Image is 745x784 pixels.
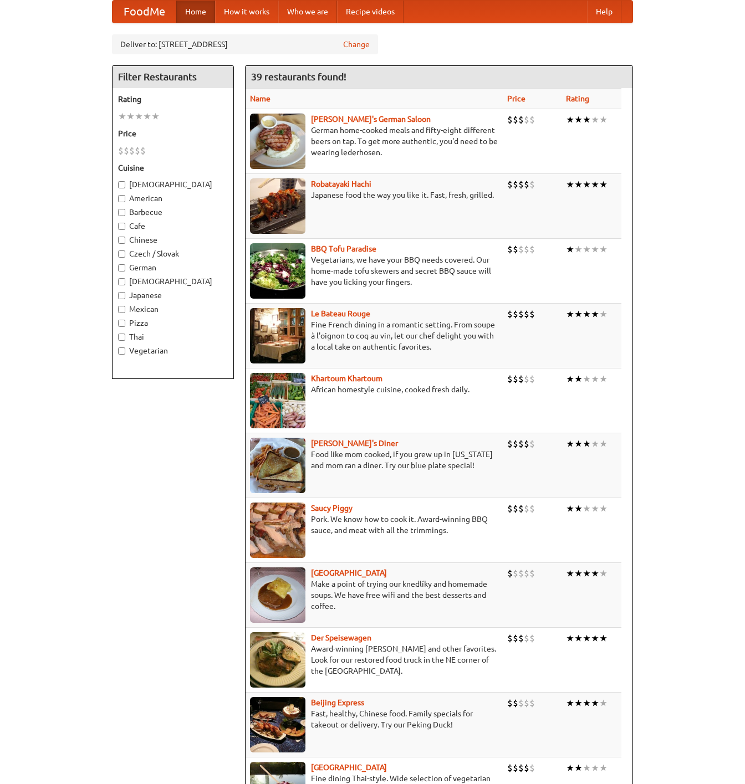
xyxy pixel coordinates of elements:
li: ★ [574,438,583,450]
li: ★ [566,243,574,255]
li: $ [518,308,524,320]
input: Japanese [118,292,125,299]
li: ★ [599,178,608,191]
li: $ [507,243,513,255]
li: $ [118,145,124,157]
img: tofuparadise.jpg [250,243,305,299]
b: [GEOGRAPHIC_DATA] [311,763,387,772]
label: Barbecue [118,207,228,218]
b: [PERSON_NAME]'s Diner [311,439,398,448]
li: $ [513,308,518,320]
li: $ [529,373,535,385]
a: Change [343,39,370,50]
a: Beijing Express [311,698,364,707]
label: Thai [118,331,228,342]
a: Recipe videos [337,1,404,23]
img: czechpoint.jpg [250,567,305,623]
div: Deliver to: [STREET_ADDRESS] [112,34,378,54]
ng-pluralize: 39 restaurants found! [251,71,346,82]
li: $ [513,697,518,709]
li: $ [507,697,513,709]
p: Japanese food the way you like it. Fast, fresh, grilled. [250,189,498,201]
h5: Price [118,128,228,139]
li: $ [529,308,535,320]
li: $ [518,697,524,709]
p: Make a point of trying our knedlíky and homemade soups. We have free wifi and the best desserts a... [250,578,498,612]
input: Chinese [118,237,125,244]
li: $ [513,438,518,450]
li: $ [518,632,524,644]
li: ★ [591,567,599,580]
h4: Filter Restaurants [113,66,233,88]
a: Robatayaki Hachi [311,180,371,188]
img: robatayaki.jpg [250,178,305,234]
li: ★ [583,373,591,385]
li: ★ [599,567,608,580]
li: $ [135,145,140,157]
b: [PERSON_NAME]'s German Saloon [311,115,431,124]
p: Fine French dining in a romantic setting. From soupe à l'oignon to coq au vin, let our chef delig... [250,319,498,352]
a: Help [587,1,621,23]
li: ★ [566,567,574,580]
li: $ [524,114,529,126]
li: ★ [574,178,583,191]
li: ★ [126,110,135,122]
img: speisewagen.jpg [250,632,305,688]
label: [DEMOGRAPHIC_DATA] [118,179,228,190]
li: ★ [566,114,574,126]
li: ★ [599,243,608,255]
li: $ [518,178,524,191]
a: Who we are [278,1,337,23]
li: ★ [591,178,599,191]
li: $ [507,438,513,450]
li: $ [524,697,529,709]
li: $ [524,567,529,580]
li: ★ [566,438,574,450]
a: Le Bateau Rouge [311,309,370,318]
li: $ [507,308,513,320]
a: BBQ Tofu Paradise [311,244,376,253]
li: $ [518,438,524,450]
li: ★ [574,373,583,385]
li: ★ [583,697,591,709]
li: ★ [583,762,591,774]
li: ★ [574,503,583,515]
a: [GEOGRAPHIC_DATA] [311,568,387,577]
label: Chinese [118,234,228,245]
li: ★ [599,697,608,709]
label: Cafe [118,221,228,232]
li: $ [140,145,146,157]
li: $ [507,567,513,580]
li: $ [529,438,535,450]
p: Food like mom cooked, if you grew up in [US_STATE] and mom ran a diner. Try our blue plate special! [250,449,498,471]
a: Rating [566,94,589,103]
li: ★ [591,308,599,320]
li: ★ [591,697,599,709]
li: ★ [574,308,583,320]
li: ★ [599,438,608,450]
input: German [118,264,125,271]
p: German home-cooked meals and fifty-eight different beers on tap. To get more authentic, you'd nee... [250,125,498,158]
li: ★ [591,762,599,774]
li: $ [507,373,513,385]
a: Price [507,94,525,103]
li: $ [513,762,518,774]
li: ★ [566,697,574,709]
h5: Rating [118,94,228,105]
li: ★ [591,632,599,644]
li: $ [518,503,524,515]
li: ★ [591,438,599,450]
label: [DEMOGRAPHIC_DATA] [118,276,228,287]
li: $ [529,503,535,515]
li: ★ [574,243,583,255]
li: $ [524,308,529,320]
p: Fast, healthy, Chinese food. Family specials for takeout or delivery. Try our Peking Duck! [250,708,498,730]
li: $ [529,243,535,255]
p: Pork. We know how to cook it. Award-winning BBQ sauce, and meat with all the trimmings. [250,514,498,536]
input: [DEMOGRAPHIC_DATA] [118,181,125,188]
input: Cafe [118,223,125,230]
li: $ [513,503,518,515]
h5: Cuisine [118,162,228,173]
li: $ [518,567,524,580]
